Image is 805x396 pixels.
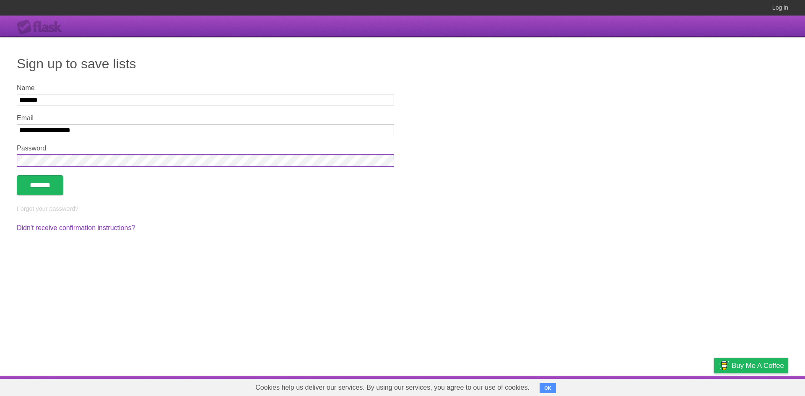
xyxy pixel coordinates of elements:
button: OK [540,383,556,393]
a: Forgot your password? [17,205,78,212]
span: Buy me a coffee [732,358,784,373]
span: Cookies help us deliver our services. By using our services, you agree to our use of cookies. [247,379,538,396]
label: Password [17,145,394,152]
img: Buy me a coffee [718,358,730,373]
a: Suggest a feature [735,378,788,394]
a: Terms [675,378,693,394]
label: Email [17,114,394,122]
a: Buy me a coffee [714,358,788,373]
label: Name [17,84,394,92]
h1: Sign up to save lists [17,54,788,74]
a: Privacy [703,378,725,394]
a: Developers [630,378,664,394]
div: Flask [17,20,67,35]
a: Didn't receive confirmation instructions? [17,224,135,231]
a: About [602,378,620,394]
